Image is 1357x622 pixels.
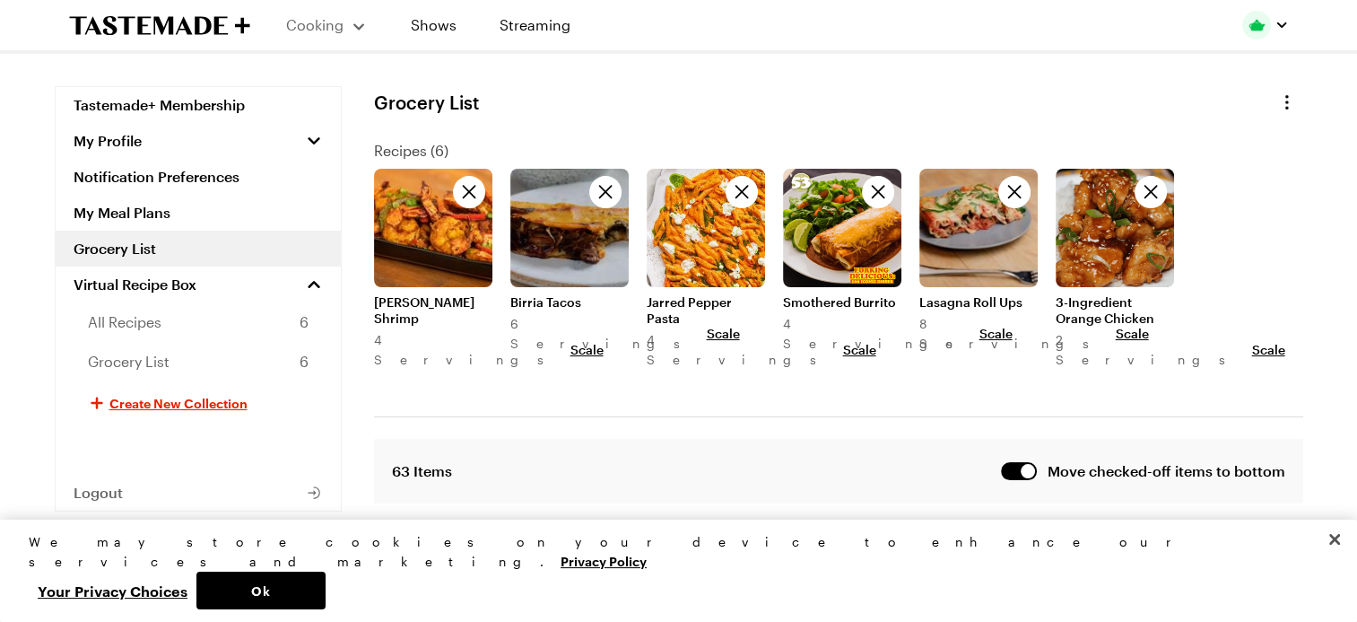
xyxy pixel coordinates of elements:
a: Notification Preferences [56,159,341,195]
button: Scale [707,314,740,354]
a: Virtual Recipe Box [56,267,341,302]
a: Tastemade+ Membership [56,87,341,123]
button: My Profile [56,123,341,159]
button: Delete recipe [589,176,622,208]
h1: Grocery List [374,92,479,113]
a: Grocery List [56,231,341,267]
span: 6 [300,311,309,333]
span: Grocery List [88,351,170,372]
button: Profile picture [1242,11,1289,39]
button: Delete recipe [998,176,1031,208]
button: Delete recipe [726,176,758,208]
a: My Meal Plans [56,195,341,231]
div: We may store cookies on your device to enhance our services and marketing. [29,532,1313,572]
p: Recipes ( 6 ) [374,140,1303,162]
span: Scale [1252,341,1285,359]
div: Privacy [29,532,1313,609]
span: Create New Collection [109,394,248,412]
span: Cooking [286,16,344,33]
span: All Recipes [88,311,161,333]
a: To Tastemade Home Page [69,15,250,36]
span: Scale [979,325,1013,343]
span: My Profile [74,132,142,150]
button: Create New Collection [56,381,341,425]
span: Move checked-off items to bottom [1048,460,1285,482]
a: More information about your privacy, opens in a new tab [561,552,647,569]
button: Delete recipe [1135,176,1167,208]
a: Grocery List6 [56,342,341,381]
span: 6 [300,351,309,372]
button: Delete recipe [453,176,485,208]
span: Scale [707,325,740,343]
button: Scale [843,330,876,370]
button: Scale [1252,330,1285,370]
span: Scale [843,341,876,359]
button: Close [1315,520,1354,559]
span: 63 Items [392,460,452,482]
button: Ok [196,572,326,609]
button: Cooking [286,4,368,47]
button: Logout [56,475,341,511]
span: Scale [570,341,604,359]
button: Delete recipe [862,176,894,208]
button: Scale [979,314,1013,354]
span: Virtual Recipe Box [74,276,196,293]
button: Your Privacy Choices [29,572,196,609]
button: Scale [1116,314,1149,354]
span: Scale [1116,325,1149,343]
span: Logout [74,484,123,502]
img: Profile picture [1242,11,1271,39]
a: All Recipes6 [56,302,341,342]
button: Scale [570,330,604,370]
